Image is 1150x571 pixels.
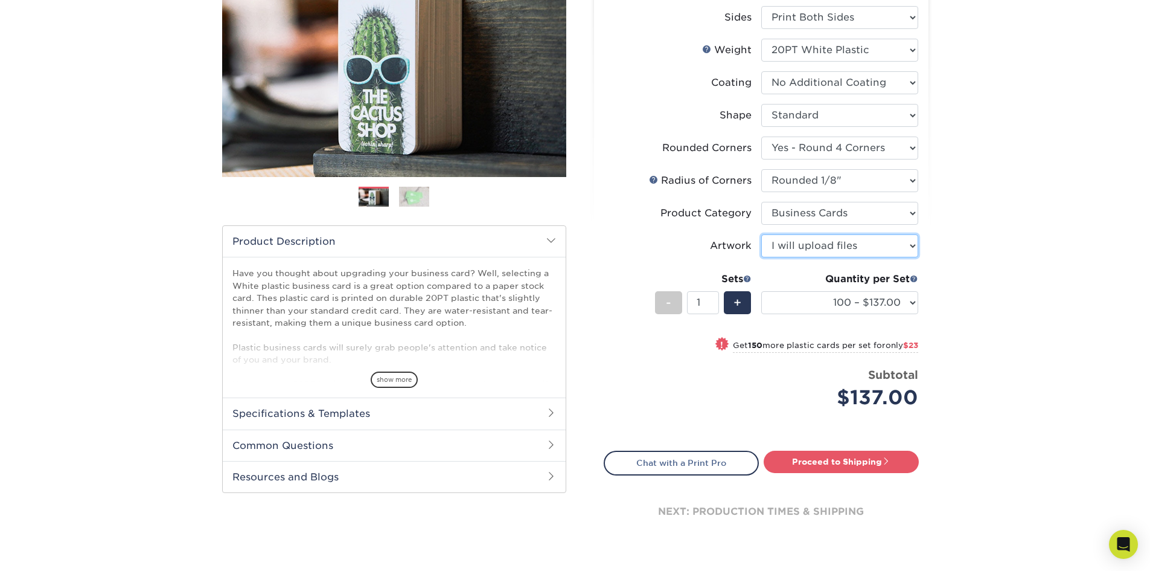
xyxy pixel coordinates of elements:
[3,534,103,567] iframe: Google Customer Reviews
[770,383,918,412] div: $137.00
[733,294,741,312] span: +
[720,108,752,123] div: Shape
[720,338,723,351] span: !
[223,226,566,257] h2: Product Description
[733,341,918,353] small: Get more plastic cards per set for
[604,476,919,548] div: next: production times & shipping
[1109,530,1138,559] div: Open Intercom Messenger
[649,173,752,188] div: Radius of Corners
[710,239,752,253] div: Artwork
[702,43,752,57] div: Weight
[604,451,759,475] a: Chat with a Print Pro
[371,372,418,388] span: show more
[666,294,671,312] span: -
[223,430,566,461] h2: Common Questions
[662,141,752,155] div: Rounded Corners
[886,341,918,350] span: only
[903,341,918,350] span: $23
[724,10,752,25] div: Sides
[711,76,752,90] div: Coating
[655,272,752,286] div: Sets
[399,186,429,207] img: Plastic Cards 02
[761,272,918,286] div: Quantity per Set
[748,341,762,350] strong: 150
[223,461,566,492] h2: Resources and Blogs
[359,187,389,208] img: Plastic Cards 01
[223,398,566,429] h2: Specifications & Templates
[660,206,752,221] div: Product Category
[868,368,918,381] strong: Subtotal
[764,451,919,473] a: Proceed to Shipping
